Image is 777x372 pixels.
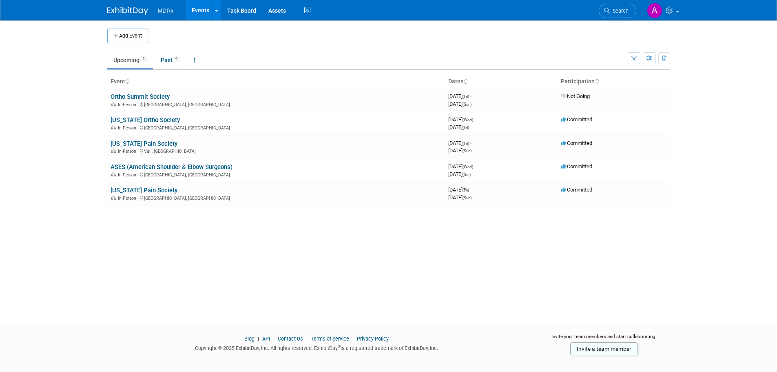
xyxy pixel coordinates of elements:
[463,149,472,153] span: (Sun)
[463,118,473,122] span: (Wed)
[448,101,472,107] span: [DATE]
[474,116,476,123] span: -
[558,75,670,89] th: Participation
[118,196,139,201] span: In-Person
[155,52,186,68] a: Past9
[647,3,662,18] img: Allison Walsh
[111,101,442,107] div: [GEOGRAPHIC_DATA], [GEOGRAPHIC_DATA]
[107,52,153,68] a: Upcoming5
[140,56,147,62] span: 5
[107,75,445,89] th: Event
[463,141,469,146] span: (Fri)
[538,333,670,345] div: Invite your team members and start collaborating:
[111,172,116,176] img: In-Person Event
[448,171,471,177] span: [DATE]
[125,78,129,85] a: Sort by Event Name
[448,163,476,169] span: [DATE]
[350,336,356,342] span: |
[111,194,442,201] div: [GEOGRAPHIC_DATA], [GEOGRAPHIC_DATA]
[463,172,471,177] span: (Sat)
[448,124,469,130] span: [DATE]
[448,194,472,200] span: [DATE]
[463,78,467,85] a: Sort by Start Date
[111,93,170,100] a: Ortho Summit Society
[111,187,177,194] a: [US_STATE] Pain Society
[111,125,116,129] img: In-Person Event
[111,140,177,147] a: [US_STATE] Pain Society
[599,4,636,18] a: Search
[561,140,592,146] span: Committed
[463,125,469,130] span: (Fri)
[173,56,180,62] span: 9
[107,7,148,15] img: ExhibitDay
[470,93,472,99] span: -
[111,102,116,106] img: In-Person Event
[474,163,476,169] span: -
[111,171,442,178] div: [GEOGRAPHIC_DATA], [GEOGRAPHIC_DATA]
[111,124,442,131] div: [GEOGRAPHIC_DATA], [GEOGRAPHIC_DATA]
[304,336,310,342] span: |
[278,336,303,342] a: Contact Us
[111,149,116,153] img: In-Person Event
[111,163,232,171] a: ASES (American Shoulder & Elbow Surgeons)
[338,344,341,349] sup: ®
[256,336,261,342] span: |
[271,336,277,342] span: |
[445,75,558,89] th: Dates
[448,116,476,123] span: [DATE]
[463,196,472,200] span: (Sun)
[448,147,472,154] span: [DATE]
[561,187,592,193] span: Committed
[357,336,389,342] a: Privacy Policy
[595,78,599,85] a: Sort by Participation Type
[158,7,174,14] span: MDRx
[118,149,139,154] span: In-Person
[448,93,472,99] span: [DATE]
[448,187,472,193] span: [DATE]
[561,163,592,169] span: Committed
[561,116,592,123] span: Committed
[463,165,473,169] span: (Wed)
[118,102,139,107] span: In-Person
[470,187,472,193] span: -
[570,342,638,355] a: Invite a team member
[262,336,270,342] a: API
[111,147,442,154] div: Vail, [GEOGRAPHIC_DATA]
[311,336,349,342] a: Terms of Service
[470,140,472,146] span: -
[463,188,469,192] span: (Fri)
[118,125,139,131] span: In-Person
[111,196,116,200] img: In-Person Event
[463,102,472,107] span: (Sun)
[463,94,469,99] span: (Fri)
[118,172,139,178] span: In-Person
[111,116,180,124] a: [US_STATE] Ortho Society
[561,93,590,99] span: Not Going
[244,336,255,342] a: Blog
[448,140,472,146] span: [DATE]
[107,29,148,43] button: Add Event
[610,8,629,14] span: Search
[107,343,527,352] div: Copyright © 2025 ExhibitDay, Inc. All rights reserved. ExhibitDay is a registered trademark of Ex...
